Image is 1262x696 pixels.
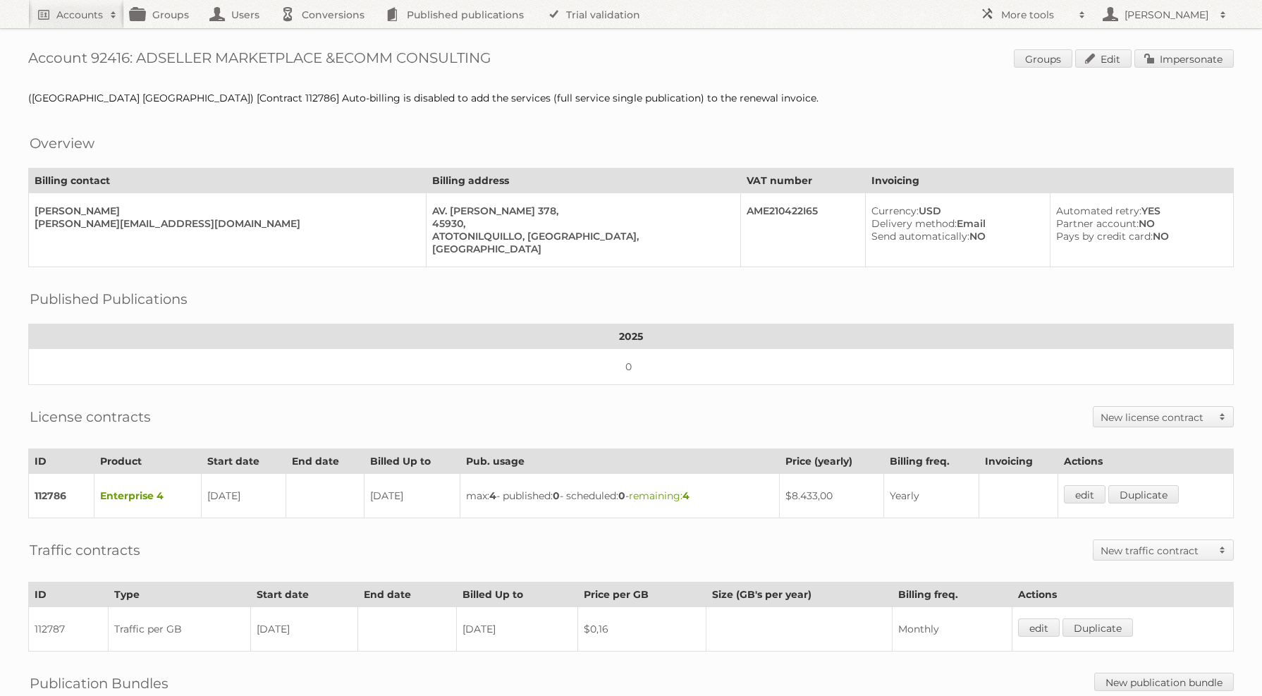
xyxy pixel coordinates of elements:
[1075,49,1132,68] a: Edit
[1064,485,1105,503] a: edit
[201,449,286,474] th: Start date
[892,582,1012,607] th: Billing freq.
[979,449,1058,474] th: Invoicing
[1018,618,1060,637] a: edit
[56,8,103,22] h2: Accounts
[1134,49,1234,68] a: Impersonate
[866,169,1234,193] th: Invoicing
[35,217,415,230] div: [PERSON_NAME][EMAIL_ADDRESS][DOMAIN_NAME]
[779,474,883,518] td: $8.433,00
[1101,544,1212,558] h2: New traffic contract
[1108,485,1179,503] a: Duplicate
[109,607,251,652] td: Traffic per GB
[883,474,979,518] td: Yearly
[30,539,140,561] h2: Traffic contracts
[578,607,706,652] td: $0,16
[109,582,251,607] th: Type
[871,230,1039,243] div: NO
[1212,407,1233,427] span: Toggle
[460,449,779,474] th: Pub. usage
[741,193,866,267] td: AME210422I65
[30,288,188,310] h2: Published Publications
[432,230,729,243] div: ATOTONILQUILLO, [GEOGRAPHIC_DATA],
[629,489,690,502] span: remaining:
[457,607,578,652] td: [DATE]
[1093,407,1233,427] a: New license contract
[706,582,893,607] th: Size (GB's per year)
[883,449,979,474] th: Billing freq.
[618,489,625,502] strong: 0
[871,230,969,243] span: Send automatically:
[1012,582,1234,607] th: Actions
[358,582,457,607] th: End date
[29,582,109,607] th: ID
[892,607,1012,652] td: Monthly
[1056,217,1222,230] div: NO
[871,204,1039,217] div: USD
[28,49,1234,71] h1: Account 92416: ADSELLER MARKETPLACE &ECOMM CONSULTING
[30,133,94,154] h2: Overview
[94,449,201,474] th: Product
[29,349,1234,385] td: 0
[432,217,729,230] div: 45930,
[871,204,919,217] span: Currency:
[1056,217,1139,230] span: Partner account:
[457,582,578,607] th: Billed Up to
[1056,204,1222,217] div: YES
[1093,540,1233,560] a: New traffic contract
[871,217,1039,230] div: Email
[1062,618,1133,637] a: Duplicate
[30,673,169,694] h2: Publication Bundles
[1014,49,1072,68] a: Groups
[489,489,496,502] strong: 4
[1058,449,1234,474] th: Actions
[578,582,706,607] th: Price per GB
[432,204,729,217] div: AV. [PERSON_NAME] 378,
[251,582,358,607] th: Start date
[1056,230,1222,243] div: NO
[35,204,415,217] div: [PERSON_NAME]
[1056,204,1141,217] span: Automated retry:
[29,449,94,474] th: ID
[553,489,560,502] strong: 0
[1056,230,1153,243] span: Pays by credit card:
[94,474,201,518] td: Enterprise 4
[460,474,779,518] td: max: - published: - scheduled: -
[779,449,883,474] th: Price (yearly)
[29,324,1234,349] th: 2025
[1001,8,1072,22] h2: More tools
[28,92,1234,104] div: ([GEOGRAPHIC_DATA] [GEOGRAPHIC_DATA]) [Contract 112786] Auto-billing is disabled to add the servi...
[30,406,151,427] h2: License contracts
[427,169,741,193] th: Billing address
[201,474,286,518] td: [DATE]
[286,449,364,474] th: End date
[1101,410,1212,425] h2: New license contract
[741,169,866,193] th: VAT number
[682,489,690,502] strong: 4
[871,217,957,230] span: Delivery method:
[29,169,427,193] th: Billing contact
[1212,540,1233,560] span: Toggle
[29,474,94,518] td: 112786
[364,449,460,474] th: Billed Up to
[29,607,109,652] td: 112787
[1094,673,1234,691] a: New publication bundle
[432,243,729,255] div: [GEOGRAPHIC_DATA]
[251,607,358,652] td: [DATE]
[1121,8,1213,22] h2: [PERSON_NAME]
[364,474,460,518] td: [DATE]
